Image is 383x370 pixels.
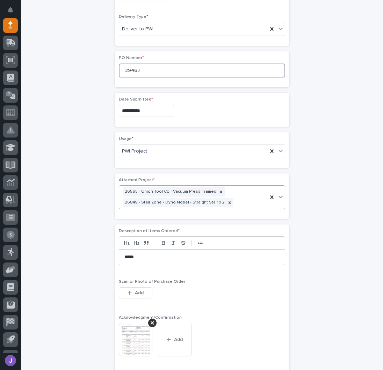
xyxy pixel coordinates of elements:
[198,240,203,246] strong: •••
[158,323,191,356] button: Add
[119,287,152,298] button: Add
[119,137,133,141] span: Usage
[119,97,153,102] span: Date Submitted
[119,229,180,233] span: Description of Items Ordered
[119,56,144,60] span: PO Number
[122,25,153,33] span: Deliver to PWI
[9,7,18,18] div: Notifications
[123,198,226,207] div: 26849 - Stair Zone - Dyno Nobel - Straight Stair x 2
[174,336,183,343] span: Add
[119,15,148,19] span: Delivery Type
[119,316,182,320] span: Acknowledgment/Confirmation
[195,239,205,247] button: •••
[119,178,155,182] span: Attached Project
[135,290,144,296] span: Add
[122,148,147,155] span: PWI Project
[119,280,185,284] span: Scan or Photo of Purchase Order
[123,187,217,197] div: 26565 - Union Tool Co - Vacuum Press Frames
[3,3,18,17] button: Notifications
[3,353,18,368] button: users-avatar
